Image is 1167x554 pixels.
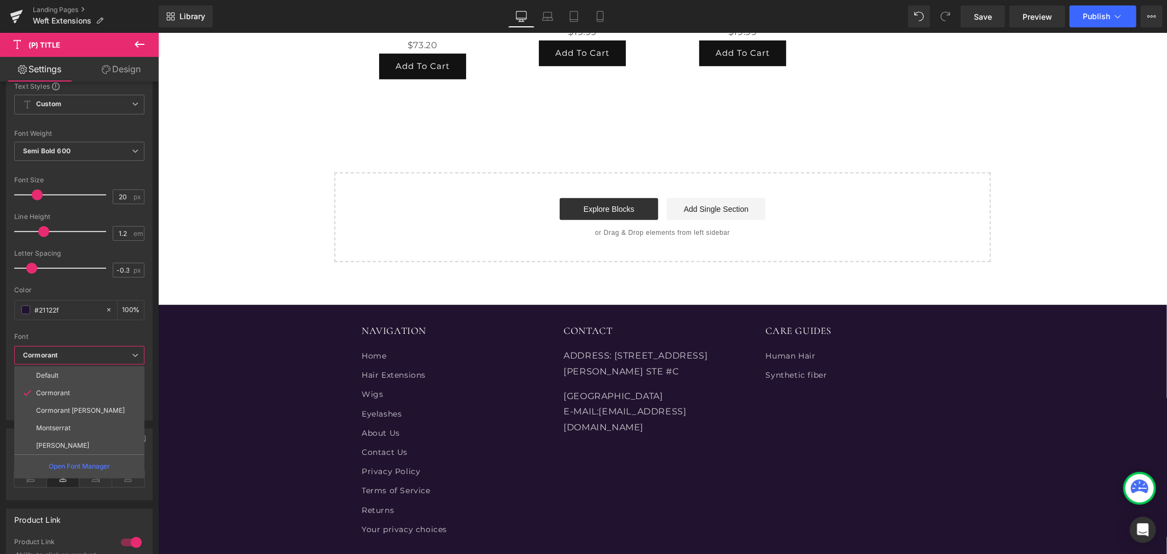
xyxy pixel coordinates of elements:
p: Cormorant [PERSON_NAME] [36,407,125,414]
div: Font [14,333,144,341]
p: Montserrat [36,424,71,432]
span: Save [974,11,992,22]
a: Preview [1009,5,1065,27]
a: Mobile [587,5,613,27]
a: New Library [159,5,213,27]
a: Tablet [561,5,587,27]
p: [PERSON_NAME] [36,442,89,449]
button: Undo [908,5,930,27]
div: Text Styles [14,82,144,90]
span: px [133,193,143,200]
button: More [1141,5,1163,27]
span: Preview [1023,11,1052,22]
div: % [118,301,144,320]
i: Cormorant [23,351,57,360]
div: Font Weight [14,130,144,137]
p: Open Font Manager [49,461,110,471]
span: em [133,230,143,237]
button: Publish [1070,5,1136,27]
p: Default [36,372,59,379]
a: Landing Pages [33,5,159,14]
div: Color [14,286,144,294]
p: Cormorant [36,389,70,397]
div: Font Size [14,176,144,184]
div: Product Link [14,509,61,524]
div: Letter Spacing [14,250,144,257]
div: Product Link [14,538,110,549]
a: Design [82,57,161,82]
input: Color [34,304,100,316]
span: (P) Title [28,41,60,49]
span: Publish [1083,12,1110,21]
b: Semi Bold 600 [23,147,71,155]
div: Open Intercom Messenger [1130,517,1156,543]
a: Laptop [535,5,561,27]
span: Weft Extensions [33,16,91,25]
a: Desktop [508,5,535,27]
b: Custom [36,100,61,109]
div: Line Height [14,213,144,221]
span: px [133,267,143,274]
button: Redo [934,5,956,27]
span: Library [179,11,205,21]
